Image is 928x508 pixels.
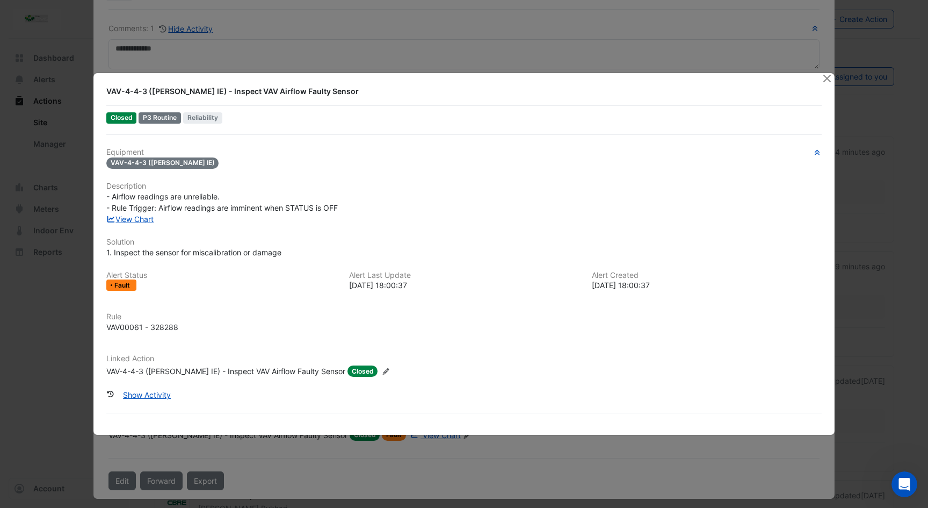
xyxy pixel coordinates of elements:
[821,73,832,84] button: Close
[116,385,178,404] button: Show Activity
[592,271,822,280] h6: Alert Created
[347,366,378,377] span: Closed
[106,312,822,321] h6: Rule
[349,280,579,291] div: [DATE] 18:00:37
[106,366,345,377] div: VAV-4-4-3 ([PERSON_NAME] IE) - Inspect VAV Airflow Faulty Sensor
[183,112,222,124] span: Reliability
[106,214,154,224] a: View Chart
[106,148,822,157] h6: Equipment
[106,158,219,169] span: VAV-4-4-3 ([PERSON_NAME] IE)
[114,282,132,289] span: Fault
[106,248,281,257] span: 1. Inspect the sensor for miscalibration or damage
[106,192,338,212] span: - Airflow readings are unreliable. - Rule Trigger: Airflow readings are imminent when STATUS is OFF
[106,321,178,333] div: VAV00061 - 328288
[349,271,579,280] h6: Alert Last Update
[592,280,822,291] div: [DATE] 18:00:37
[106,354,822,363] h6: Linked Action
[106,271,336,280] h6: Alert Status
[382,368,390,376] fa-icon: Edit Linked Action
[106,86,809,97] div: VAV-4-4-3 ([PERSON_NAME] IE) - Inspect VAV Airflow Faulty Sensor
[139,112,181,124] div: P3 Routine
[106,182,822,191] h6: Description
[106,112,137,124] span: Closed
[891,471,917,497] iframe: Intercom live chat
[106,238,822,247] h6: Solution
